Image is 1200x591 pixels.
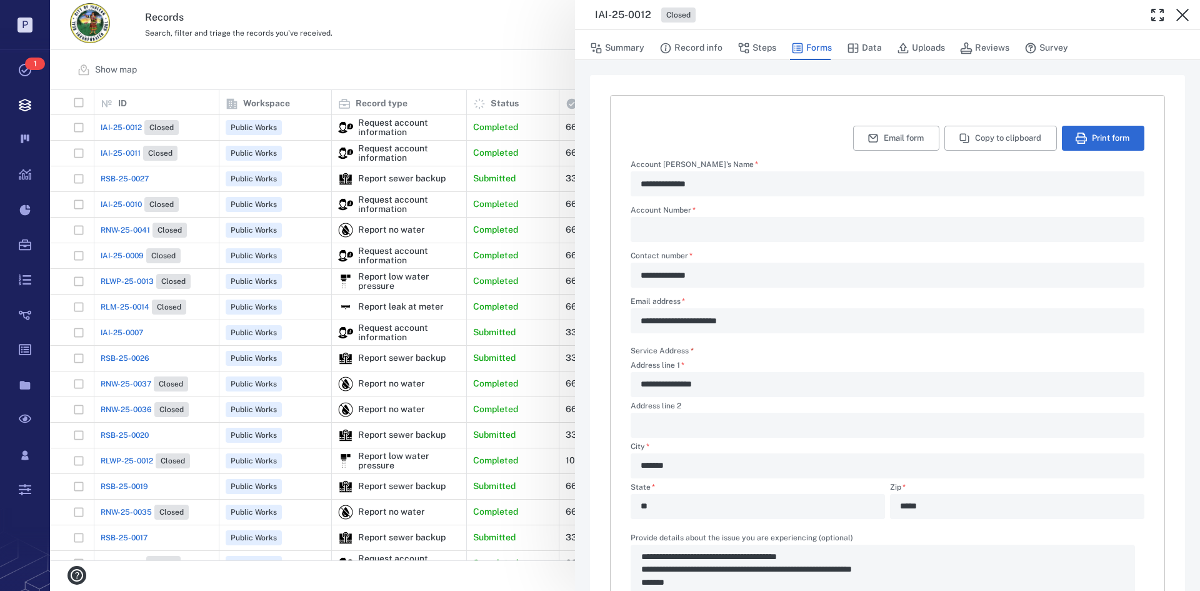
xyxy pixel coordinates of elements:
button: Print form [1062,126,1144,151]
button: Uploads [897,36,945,60]
button: Data [847,36,882,60]
button: Close [1170,3,1195,28]
label: Service Address [631,346,694,356]
label: State [631,483,885,494]
span: 1 [25,58,45,70]
button: Steps [737,36,776,60]
p: P [17,18,32,33]
button: Summary [590,36,644,60]
div: Account Holder's Name [631,171,1144,196]
label: City [631,443,1144,453]
label: Address line 1 [631,361,1144,372]
button: Reviews [960,36,1009,60]
button: Email form [853,126,939,151]
div: Email address [631,308,1144,333]
h3: IAI-25-0012 [595,8,651,23]
label: Address line 2 [631,402,1144,413]
span: Help [28,9,54,20]
button: Record info [659,36,722,60]
button: Survey [1024,36,1068,60]
label: Account Number [631,206,1144,217]
div: Account Number [631,217,1144,242]
div: Contact number [631,263,1144,288]
label: Contact number [631,252,1144,263]
label: Account [PERSON_NAME]'s Name [631,161,1144,171]
label: Provide details about the issue you are experiencing (optional) [631,534,1144,545]
label: Zip [890,483,1144,494]
span: required [691,346,694,355]
button: Toggle Fullscreen [1145,3,1170,28]
span: Closed [664,10,693,21]
label: Email address [631,298,1144,308]
button: Copy to clipboard [944,126,1057,151]
button: Forms [791,36,832,60]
